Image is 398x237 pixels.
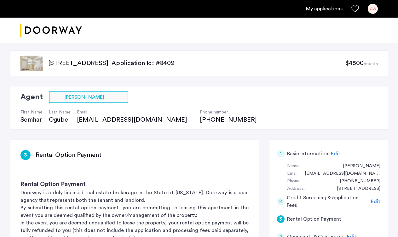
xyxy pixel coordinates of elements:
[333,178,380,185] div: +13019108472
[287,215,341,223] h5: Rental Option Payment
[287,185,305,193] div: Address:
[49,109,71,115] h4: Last Name
[372,212,392,231] iframe: chat widget
[277,215,285,223] div: 3
[287,170,298,178] div: Email:
[345,60,363,66] span: $4500
[298,170,380,178] div: wmc897@gmail.com
[351,5,359,13] a: Favorites
[20,56,43,71] img: apartment
[20,150,31,160] div: 3
[36,151,101,159] h3: Rental Option Payment
[48,59,345,68] p: [STREET_ADDRESS] | Application Id: #8409
[277,150,285,157] div: 1
[337,163,380,170] div: Catharine Wills
[331,185,380,193] div: 788 Park Place, #11
[368,4,378,14] div: CW
[49,115,71,124] div: Ogube
[200,115,257,124] div: [PHONE_NUMBER]
[20,109,43,115] h4: First Name
[77,109,193,115] h4: Email
[20,189,249,204] p: Doorway is a duly licensed real estate brokerage in the State of [US_STATE]. Doorway is a dual ag...
[20,19,82,42] img: logo
[77,115,193,124] div: [EMAIL_ADDRESS][DOMAIN_NAME]
[331,151,340,156] span: Edit
[20,91,43,103] h2: Agent
[20,19,82,42] a: Cazamio logo
[306,5,343,13] a: My application
[371,199,380,204] span: Edit
[287,194,368,209] h5: Credit Screening & Application Fees
[200,109,257,115] h4: Phone number
[20,204,249,219] p: By submitting this rental option payment, you are committing to leasing this apartment in the eve...
[287,178,301,185] div: Phone:
[287,163,300,170] div: Name:
[20,180,249,189] h3: Rental Option Payment
[20,115,43,124] div: Semhar
[364,62,378,66] sub: /month
[287,150,328,157] h5: Basic information
[277,198,285,205] div: 2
